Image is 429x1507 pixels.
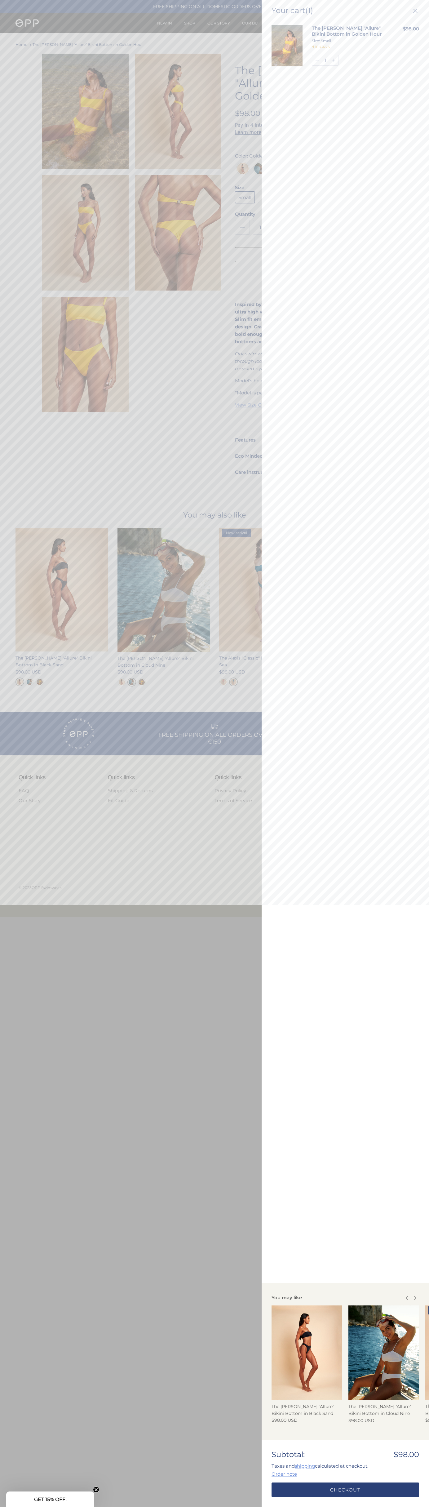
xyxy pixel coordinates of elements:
span: GET 15% OFF! [34,1496,67,1502]
div: GET 15% OFF!Close teaser [6,1491,94,1507]
a: shipping [295,1463,315,1469]
span: $98.00 [394,1450,419,1459]
div: Taxes and calculated at checkout. [272,1462,419,1470]
div: 4 in stock [312,43,394,49]
div: You may like [272,1294,403,1301]
div: The [PERSON_NAME] "Allure" Bikini Bottom in Cloud Nine [348,1403,419,1417]
div: The [PERSON_NAME] "Allure" Bikini Bottom in Black Sand [272,1403,342,1417]
a: Decrease quantity [312,55,321,66]
div: Your cart [272,6,313,15]
button: Close teaser [93,1487,99,1493]
a: Checkout [272,1483,419,1497]
a: The [PERSON_NAME] "Allure" Bikini Bottom in Black Sand $98.00 USD [272,1403,342,1424]
div: Subtotal: [272,1450,419,1459]
a: The [PERSON_NAME] "Allure" Bikini Bottom in Golden Hour [312,25,382,37]
toggle-target: Order note [272,1471,297,1477]
span: (1) [305,6,313,15]
span: Size: [312,38,320,43]
span: $98.00 [403,26,419,32]
a: The [PERSON_NAME] "Allure" Bikini Bottom in Cloud Nine $98.00 USD [348,1403,419,1424]
span: $98.00 USD [348,1417,374,1424]
a: Increase quantity [330,55,338,66]
input: Quantity [321,56,330,65]
span: $98.00 USD [272,1417,298,1424]
span: Small [321,38,331,43]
